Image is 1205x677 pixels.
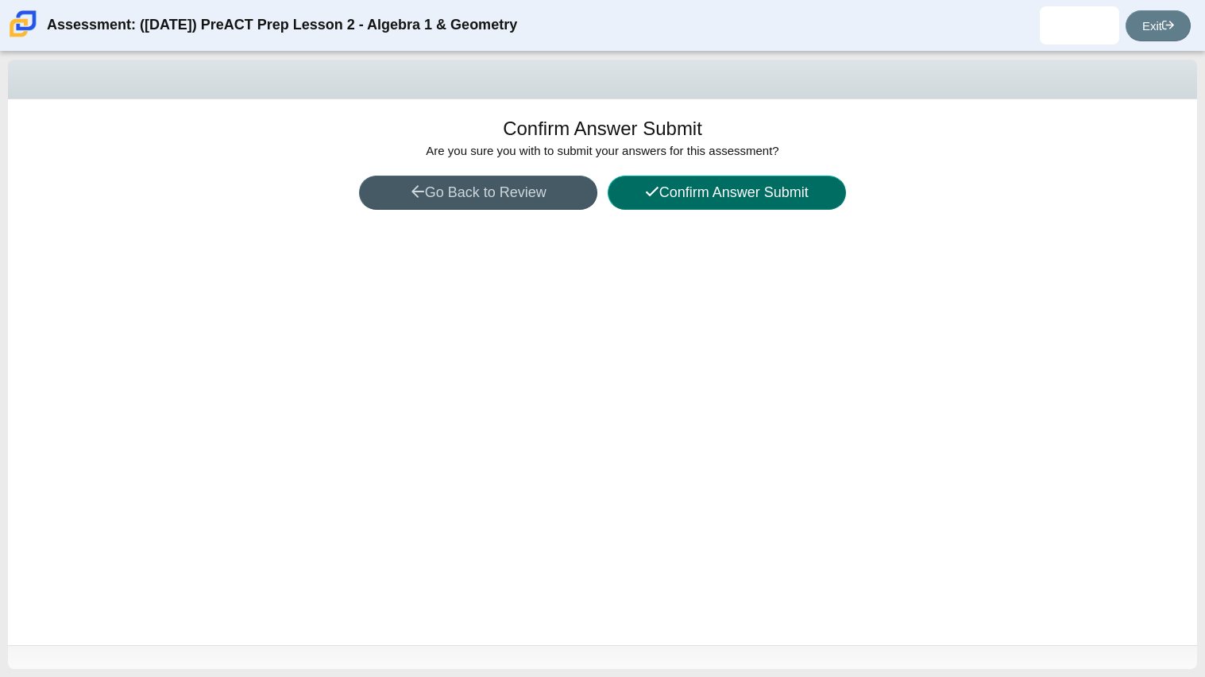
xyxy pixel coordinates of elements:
a: Carmen School of Science & Technology [6,29,40,43]
a: Exit [1126,10,1191,41]
span: Are you sure you with to submit your answers for this assessment? [426,144,778,157]
img: michael.peyton.pGusJU [1067,13,1092,38]
button: Go Back to Review [359,176,597,210]
img: Carmen School of Science & Technology [6,7,40,41]
div: Assessment: ([DATE]) PreACT Prep Lesson 2 - Algebra 1 & Geometry [47,6,517,44]
h1: Confirm Answer Submit [503,115,702,142]
button: Confirm Answer Submit [608,176,846,210]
